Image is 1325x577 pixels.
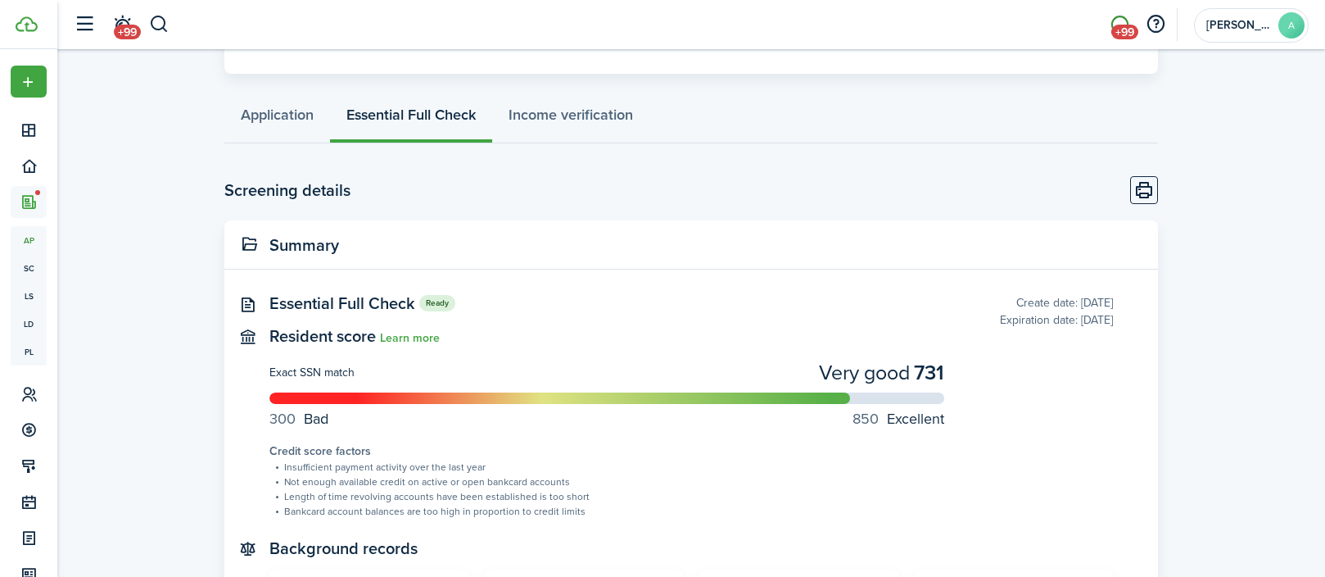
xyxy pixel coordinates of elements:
span: 300 [269,408,296,429]
li: Insufficient payment activity over the last year [284,460,1113,475]
text-item: Background records [269,539,418,558]
h2: Screening details [224,178,350,202]
img: TenantCloud [16,16,38,32]
span: 850 [852,408,879,429]
button: Print [1130,176,1158,204]
status: Ready [419,295,455,311]
div: Exact SSN match [269,364,355,381]
h4: Credit score factors [269,443,1113,460]
a: Income verification [492,94,649,143]
a: ld [11,310,47,338]
a: pl [11,338,47,366]
span: Antonia [1206,20,1272,31]
a: ap [11,226,47,254]
button: Open resource center [1142,11,1169,39]
div: 731 [914,357,944,388]
a: ls [11,282,47,310]
div: Very good [819,357,910,388]
text-item: Resident score [269,327,440,346]
a: Messaging [1104,4,1135,46]
button: Search [149,11,170,39]
span: Bad [304,408,328,429]
a: Learn more [380,332,440,345]
a: Application [224,94,330,143]
avatar-text: A [1278,12,1305,39]
button: Open menu [11,66,47,98]
button: Open sidebar [69,9,100,40]
div: Create date: [DATE] [1000,294,1113,311]
li: Not enough available credit on active or open bankcard accounts [284,475,1113,489]
div: Expiration date: [DATE] [1000,311,1113,329]
panel-main-title: Summary [269,236,339,255]
span: +99 [1111,25,1138,39]
li: Length of time revolving accounts have been established is too short [284,489,1113,504]
a: sc [11,254,47,282]
span: Excellent [887,408,944,429]
a: Notifications [106,4,138,46]
span: Essential Full Check [269,291,415,316]
li: Bankcard account balances are too high in proportion to credit limits [284,504,1113,519]
span: +99 [114,25,141,39]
